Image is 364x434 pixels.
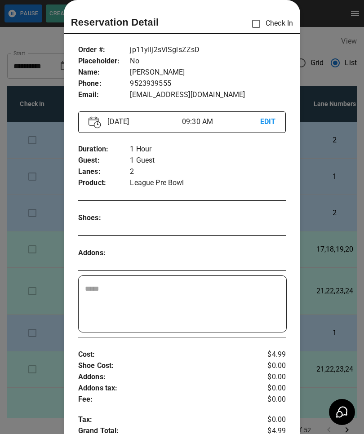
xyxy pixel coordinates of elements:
[251,414,286,425] p: $0.00
[130,44,286,56] p: jp11yIIj2sVlSglsZZsD
[130,89,286,101] p: [EMAIL_ADDRESS][DOMAIN_NAME]
[130,177,286,189] p: League Pre Bowl
[130,78,286,89] p: 9523939555
[130,67,286,78] p: [PERSON_NAME]
[251,394,286,405] p: $0.00
[78,349,251,360] p: Cost :
[89,116,101,128] img: Vector
[251,383,286,394] p: $0.00
[130,155,286,166] p: 1 Guest
[78,383,251,394] p: Addons tax :
[78,213,130,224] p: Shoes :
[78,372,251,383] p: Addons :
[78,166,130,177] p: Lanes :
[78,155,130,166] p: Guest :
[247,14,293,33] p: Check In
[182,116,260,127] p: 09:30 AM
[78,248,130,259] p: Addons :
[78,78,130,89] p: Phone :
[78,360,251,372] p: Shoe Cost :
[251,372,286,383] p: $0.00
[260,116,276,128] p: EDIT
[130,56,286,67] p: No
[78,67,130,78] p: Name :
[71,15,159,30] p: Reservation Detail
[104,116,182,127] p: [DATE]
[78,177,130,189] p: Product :
[78,56,130,67] p: Placeholder :
[130,144,286,155] p: 1 Hour
[78,414,251,425] p: Tax :
[251,360,286,372] p: $0.00
[78,394,251,405] p: Fee :
[251,349,286,360] p: $4.99
[78,144,130,155] p: Duration :
[78,44,130,56] p: Order # :
[130,166,286,177] p: 2
[78,89,130,101] p: Email :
